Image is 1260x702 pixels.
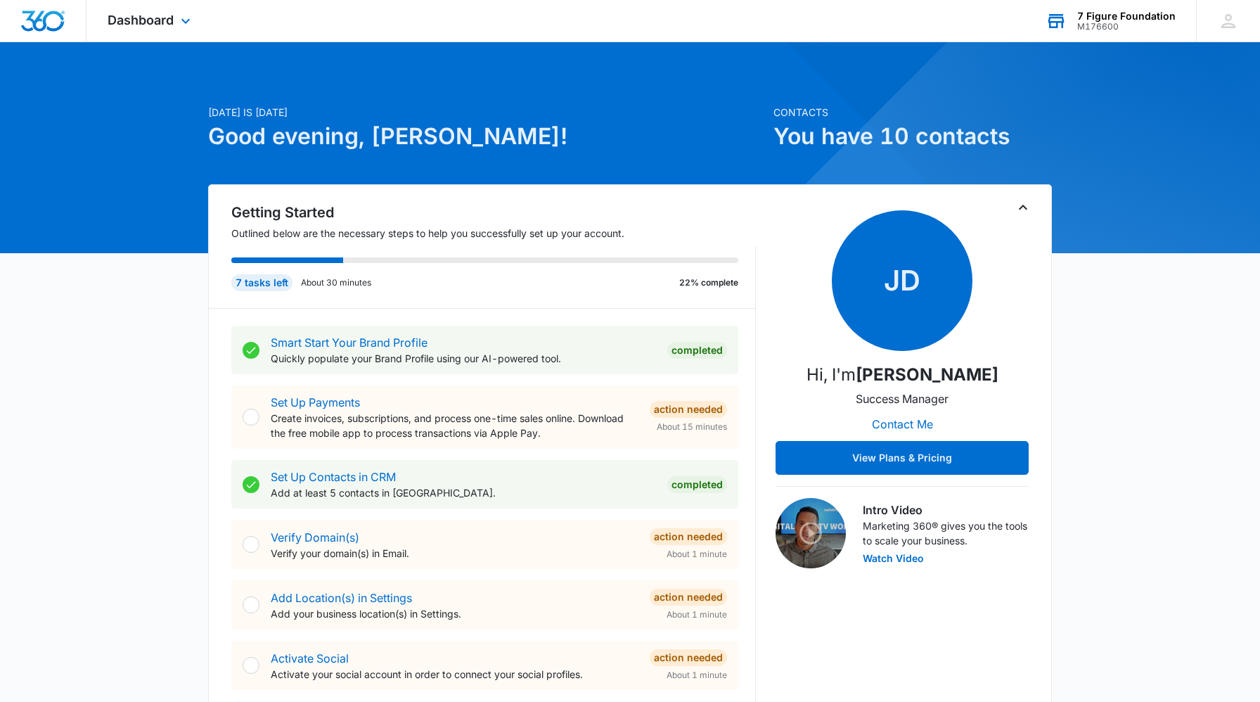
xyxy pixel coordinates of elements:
[832,210,972,351] span: JD
[231,274,292,291] div: 7 tasks left
[650,528,727,545] div: Action Needed
[208,105,765,120] p: [DATE] is [DATE]
[650,589,727,606] div: Action Needed
[858,407,947,441] button: Contact Me
[1015,199,1031,216] button: Toggle Collapse
[271,530,359,544] a: Verify Domain(s)
[271,546,638,561] p: Verify your domain(s) in Email.
[271,667,638,682] p: Activate your social account in order to connect your social profiles.
[667,669,727,682] span: About 1 minute
[667,342,727,359] div: Completed
[773,105,1052,120] p: Contacts
[301,276,371,289] p: About 30 minutes
[271,351,656,366] p: Quickly populate your Brand Profile using our AI-powered tool.
[108,13,174,27] span: Dashboard
[271,336,427,350] a: Smart Start Your Brand Profile
[271,470,396,484] a: Set Up Contacts in CRM
[1077,22,1176,32] div: account id
[231,226,756,241] p: Outlined below are the necessary steps to help you successfully set up your account.
[231,202,756,223] h2: Getting Started
[1077,11,1176,22] div: account name
[657,421,727,433] span: About 15 minutes
[667,548,727,561] span: About 1 minute
[863,502,1029,518] h3: Intro Video
[271,606,638,621] p: Add your business location(s) in Settings.
[856,390,949,407] p: Success Manager
[806,362,998,388] p: Hi, I'm
[271,395,360,409] a: Set Up Payments
[667,476,727,493] div: Completed
[271,485,656,500] p: Add at least 5 contacts in [GEOGRAPHIC_DATA].
[773,120,1052,153] h1: You have 10 contacts
[650,649,727,666] div: Action Needed
[856,364,998,385] strong: [PERSON_NAME]
[208,120,765,153] h1: Good evening, [PERSON_NAME]!
[271,651,349,665] a: Activate Social
[271,591,412,605] a: Add Location(s) in Settings
[776,441,1029,475] button: View Plans & Pricing
[650,401,727,418] div: Action Needed
[863,518,1029,548] p: Marketing 360® gives you the tools to scale your business.
[776,498,846,568] img: Intro Video
[863,554,924,563] button: Watch Video
[679,276,738,289] p: 22% complete
[271,411,638,440] p: Create invoices, subscriptions, and process one-time sales online. Download the free mobile app t...
[667,608,727,621] span: About 1 minute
